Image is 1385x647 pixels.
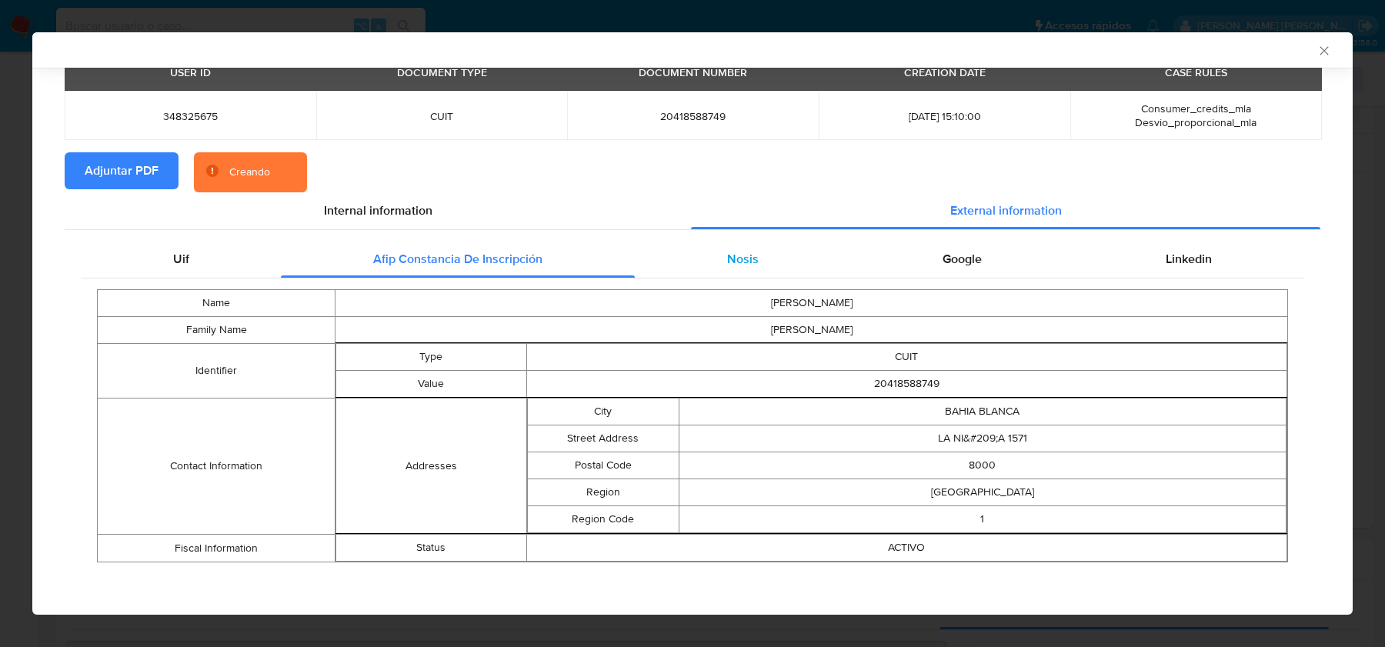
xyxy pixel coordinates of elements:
[679,479,1286,506] td: [GEOGRAPHIC_DATA]
[943,250,982,268] span: Google
[679,425,1286,452] td: LA NI&#209;A 1571
[98,535,335,562] td: Fiscal Information
[229,165,270,180] div: Creando
[161,59,220,85] div: USER ID
[98,290,335,317] td: Name
[373,250,542,268] span: Afip Constancia De Inscripción
[527,452,679,479] td: Postal Code
[1317,43,1330,57] button: Cerrar ventana
[335,109,549,123] span: CUIT
[388,59,496,85] div: DOCUMENT TYPE
[98,399,335,535] td: Contact Information
[1135,115,1257,130] span: Desvio_proporcional_mla
[1156,59,1236,85] div: CASE RULES
[950,202,1062,219] span: External information
[83,109,298,123] span: 348325675
[837,109,1052,123] span: [DATE] 15:10:00
[336,371,526,398] td: Value
[1166,250,1212,268] span: Linkedin
[727,250,759,268] span: Nosis
[679,506,1286,533] td: 1
[324,202,432,219] span: Internal information
[173,250,189,268] span: Uif
[65,192,1320,229] div: Detailed info
[586,109,800,123] span: 20418588749
[527,479,679,506] td: Region
[98,317,335,344] td: Family Name
[85,154,159,188] span: Adjuntar PDF
[527,399,679,425] td: City
[81,241,1304,278] div: Detailed external info
[335,317,1288,344] td: [PERSON_NAME]
[527,506,679,533] td: Region Code
[336,344,526,371] td: Type
[526,535,1287,562] td: ACTIVO
[629,59,756,85] div: DOCUMENT NUMBER
[1141,101,1251,116] span: Consumer_credits_mla
[98,344,335,399] td: Identifier
[32,32,1353,615] div: closure-recommendation-modal
[527,425,679,452] td: Street Address
[679,399,1286,425] td: BAHIA BLANCA
[336,535,526,562] td: Status
[526,371,1287,398] td: 20418588749
[336,399,526,534] td: Addresses
[335,290,1288,317] td: [PERSON_NAME]
[526,344,1287,371] td: CUIT
[679,452,1286,479] td: 8000
[65,152,179,189] button: Adjuntar PDF
[895,59,995,85] div: CREATION DATE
